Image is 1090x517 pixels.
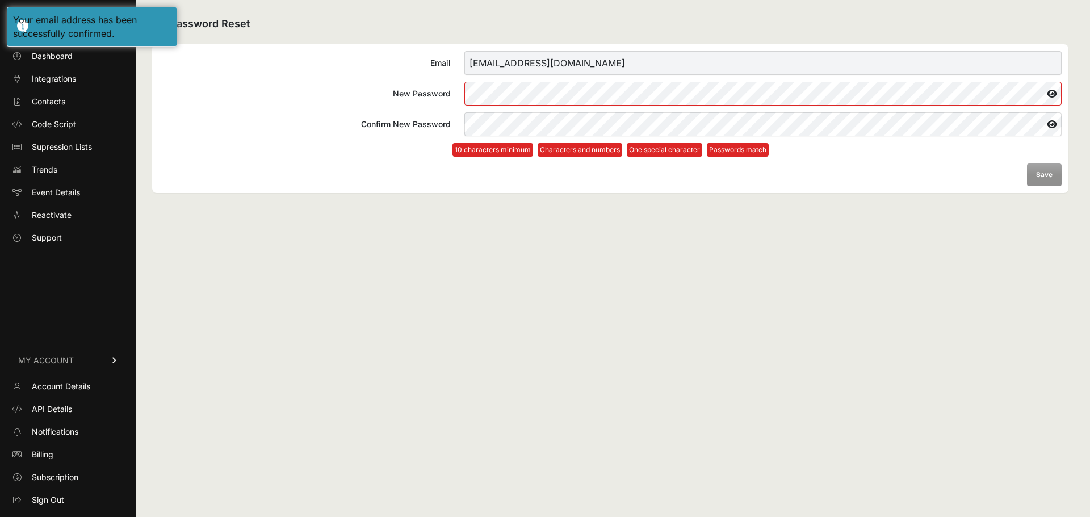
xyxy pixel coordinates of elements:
div: Your email address has been successfully confirmed. [13,13,171,40]
div: New Password [159,88,451,99]
input: Confirm New Password [464,112,1062,136]
a: Code Script [7,115,129,133]
a: Supression Lists [7,138,129,156]
input: Email [464,51,1062,75]
a: Dashboard [7,47,129,65]
li: Characters and numbers [538,143,622,157]
a: Account Details [7,377,129,396]
span: Notifications [32,426,78,438]
li: Passwords match [707,143,769,157]
h2: Password Reset [152,16,1068,33]
a: Billing [7,445,129,464]
a: MY ACCOUNT [7,343,129,377]
div: Email [159,57,451,69]
a: Trends [7,161,129,179]
li: One special character [627,143,702,157]
span: Event Details [32,187,80,198]
a: Reactivate [7,206,129,224]
span: Billing [32,449,53,460]
span: Contacts [32,96,65,107]
span: Subscription [32,472,78,483]
span: Trends [32,164,57,175]
span: MY ACCOUNT [18,355,74,366]
span: Reactivate [32,209,72,221]
a: Sign Out [7,491,129,509]
a: Support [7,229,129,247]
span: Sign Out [32,494,64,506]
a: Event Details [7,183,129,201]
input: New Password [464,82,1062,106]
a: Integrations [7,70,129,88]
span: Code Script [32,119,76,130]
span: Integrations [32,73,76,85]
span: Supression Lists [32,141,92,153]
a: Contacts [7,93,129,111]
a: Subscription [7,468,129,486]
span: API Details [32,403,72,415]
span: Dashboard [32,51,73,62]
span: Support [32,232,62,243]
a: API Details [7,400,129,418]
a: Notifications [7,423,129,441]
div: Confirm New Password [159,119,451,130]
li: 10 characters minimum [452,143,533,157]
span: Account Details [32,381,90,392]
